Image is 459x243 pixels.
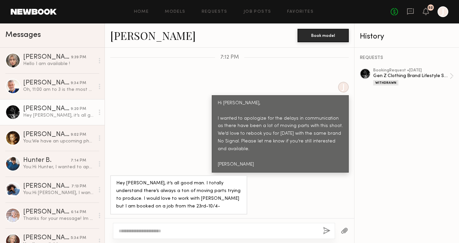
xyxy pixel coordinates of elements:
div: [PERSON_NAME] [23,131,71,138]
div: [PERSON_NAME] [23,183,71,190]
div: You: We have an upcoming photoshoot with Bounce Curls and I’d love to check your availability for... [23,138,94,144]
div: 7:13 PM [71,183,86,190]
a: [PERSON_NAME] [110,28,196,43]
div: You: Hi Hunter, I wanted to apologize for the delays in communication as there have been a lot of... [23,164,94,170]
div: Hi [PERSON_NAME], I wanted to apologize for the delays in communication as there have been a lot ... [218,100,343,169]
button: Book model [298,29,349,42]
div: Thanks for your message! Im on hold for something so could give 2nd option and confirm if they’re... [23,216,94,222]
a: Favorites [287,10,314,14]
span: 7:12 PM [220,55,239,60]
a: Home [134,10,149,14]
div: 9:20 PM [71,106,86,112]
div: 7:14 PM [71,158,86,164]
a: Job Posts [244,10,271,14]
div: [PERSON_NAME] [23,209,71,216]
a: Models [165,10,185,14]
div: [PERSON_NAME] [23,80,71,86]
div: [PERSON_NAME] [23,106,71,112]
a: J [438,6,448,17]
div: 52 [429,6,433,10]
div: Hey [PERSON_NAME], it’s all good man. I totally understand there’s always a ton of moving parts t... [23,112,94,119]
div: You: Hi [PERSON_NAME], I wanted to apologize for the delays in communication as there have been a... [23,190,94,196]
div: booking Request • [DATE] [373,68,450,73]
div: 6:14 PM [71,209,86,216]
div: Gen Z Clothing Brand Lifestyle Shoot [373,73,450,79]
div: Withdrawn [373,80,398,85]
a: Requests [202,10,227,14]
div: REQUESTS [360,56,454,60]
span: Messages [5,31,41,39]
div: [PERSON_NAME] [23,235,71,241]
div: History [360,33,454,41]
div: Oh, 11:00 am to 3 is the most preferable time frame. Thanks. [23,86,94,93]
a: Book model [298,32,349,38]
div: Hunter B. [23,157,71,164]
div: 9:02 PM [71,132,86,138]
div: 5:34 PM [71,235,86,241]
div: 9:34 PM [71,80,86,86]
div: Hello I am available ! [23,61,94,67]
div: Hey [PERSON_NAME], it’s all good man. I totally understand there’s always a ton of moving parts t... [116,180,241,210]
div: [PERSON_NAME] [23,54,71,61]
div: 9:39 PM [71,54,86,61]
a: bookingRequest •[DATE]Gen Z Clothing Brand Lifestyle ShootWithdrawn [373,68,454,85]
